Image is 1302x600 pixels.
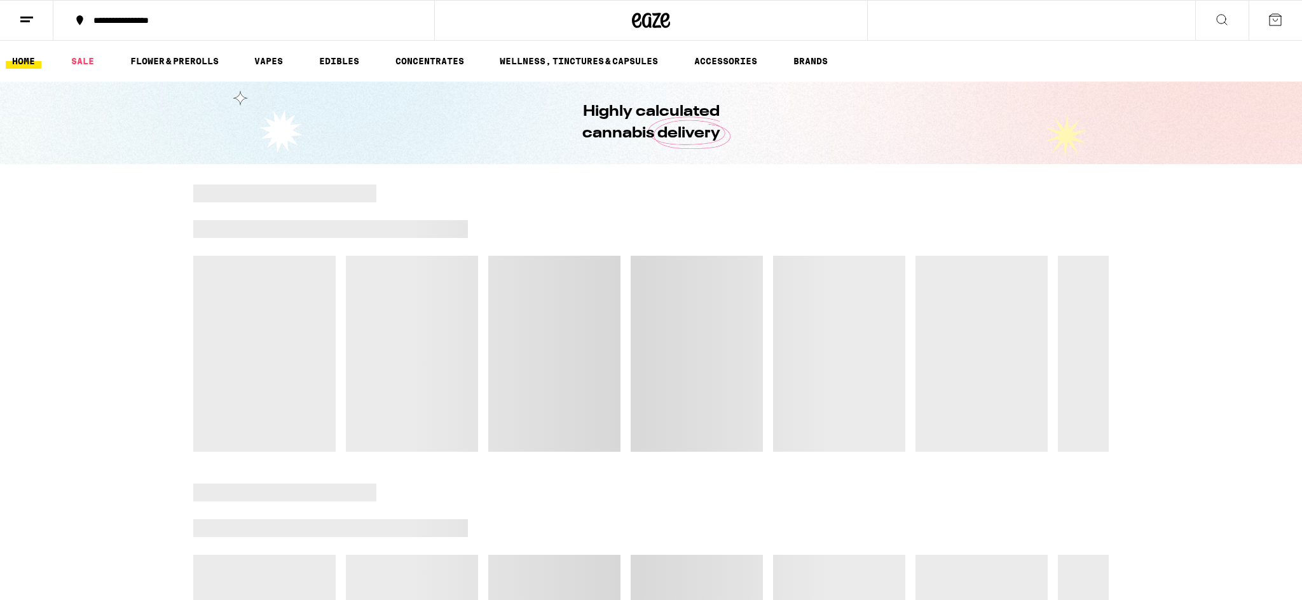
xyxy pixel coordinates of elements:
[248,53,289,69] a: VAPES
[688,53,764,69] a: ACCESSORIES
[787,53,834,69] a: BRANDS
[313,53,366,69] a: EDIBLES
[546,101,756,144] h1: Highly calculated cannabis delivery
[493,53,664,69] a: WELLNESS, TINCTURES & CAPSULES
[6,53,41,69] a: HOME
[65,53,100,69] a: SALE
[124,53,225,69] a: FLOWER & PREROLLS
[389,53,470,69] a: CONCENTRATES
